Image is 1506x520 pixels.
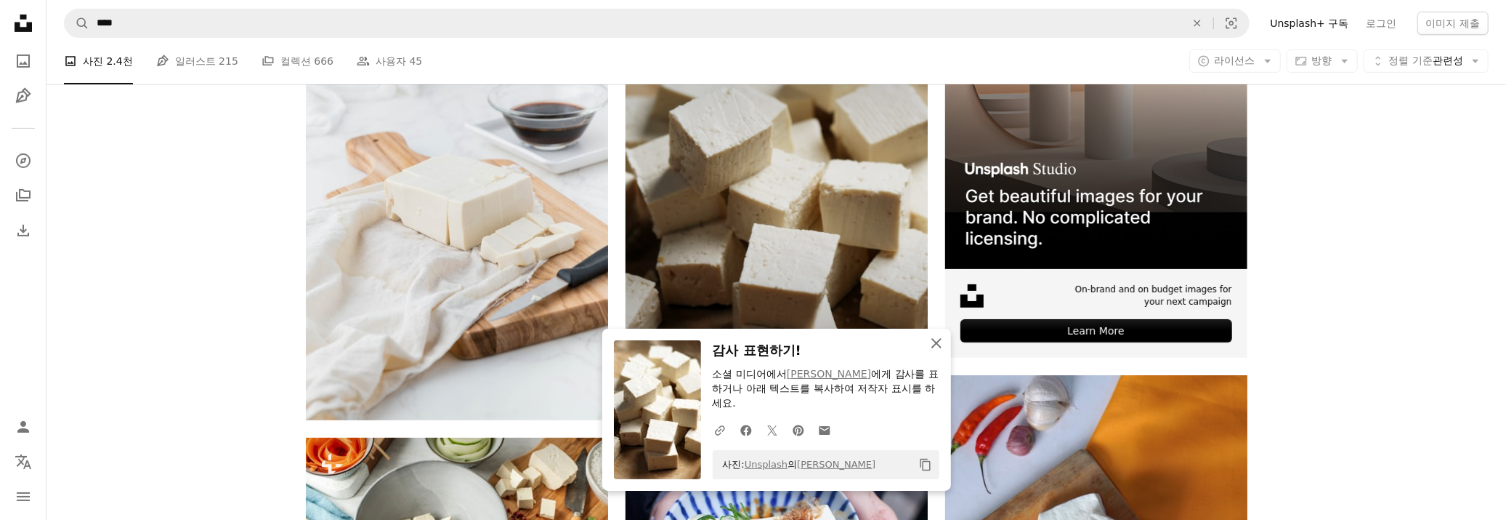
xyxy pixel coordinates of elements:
[811,415,838,444] a: 이메일로 공유에 공유
[713,340,939,361] h3: 감사 표현하기!
[1358,12,1406,35] a: 로그인
[262,38,333,84] a: 컬렉션 666
[1287,49,1358,73] button: 방향
[716,453,876,476] span: 사진: 의
[1181,9,1213,37] button: 삭제
[960,319,1232,343] div: Learn More
[156,38,238,84] a: 일러스트 215
[9,482,38,511] button: 메뉴
[626,186,928,199] a: 도마 위에 놓인 두부 큐브 더미
[314,53,333,69] span: 666
[9,9,38,41] a: 홈 — Unsplash
[1214,9,1249,37] button: 시각적 검색
[787,368,871,380] a: [PERSON_NAME]
[410,53,423,69] span: 45
[960,284,984,308] img: file-1631678316303-ed18b8b5cb9cimage
[64,9,1250,38] form: 사이트 전체에서 이미지 찾기
[357,38,422,84] a: 사용자 45
[9,447,38,476] button: 언어
[1215,55,1255,66] span: 라이선스
[1261,12,1357,35] a: Unsplash+ 구독
[1065,284,1232,308] span: On-brand and on budget images for your next campaign
[306,186,608,199] a: 치즈 블록이 있는 도마
[1364,49,1489,73] button: 정렬 기준관련성
[797,459,875,470] a: [PERSON_NAME]
[219,53,238,69] span: 215
[9,216,38,245] a: 다운로드 내역
[9,47,38,76] a: 사진
[9,412,38,441] a: 로그인 / 가입
[1312,55,1332,66] span: 방향
[1417,12,1489,35] button: 이미지 제출
[733,415,759,444] a: Facebook에 공유
[785,415,811,444] a: Pinterest에 공유
[913,452,938,477] button: 클립보드에 복사하기
[1189,49,1281,73] button: 라이선스
[9,146,38,175] a: 탐색
[745,459,788,470] a: Unsplash
[759,415,785,444] a: Twitter에 공유
[1389,55,1433,66] span: 정렬 기준
[65,9,89,37] button: Unsplash 검색
[1389,54,1463,68] span: 관련성
[713,367,939,411] p: 소셜 미디어에서 에게 감사를 표하거나 아래 텍스트를 복사하여 저작자 표시를 하세요.
[9,81,38,111] a: 일러스트
[9,181,38,210] a: 컬렉션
